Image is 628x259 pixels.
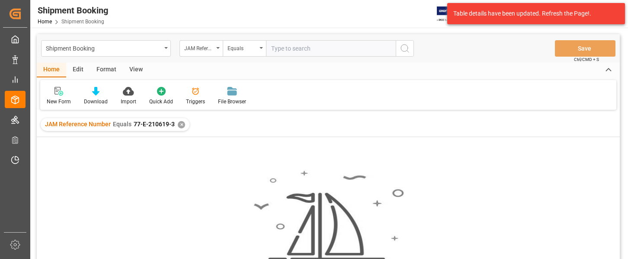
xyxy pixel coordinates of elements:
[134,121,175,128] span: 77-E-210619-3
[227,42,257,52] div: Equals
[45,121,111,128] span: JAM Reference Number
[113,121,131,128] span: Equals
[123,63,149,77] div: View
[66,63,90,77] div: Edit
[437,6,467,22] img: Exertis%20JAM%20-%20Email%20Logo.jpg_1722504956.jpg
[574,56,599,63] span: Ctrl/CMD + S
[41,40,171,57] button: open menu
[121,98,136,106] div: Import
[179,40,223,57] button: open menu
[37,63,66,77] div: Home
[38,4,108,17] div: Shipment Booking
[184,42,214,52] div: JAM Reference Number
[555,40,615,57] button: Save
[266,40,396,57] input: Type to search
[38,19,52,25] a: Home
[178,121,185,128] div: ✕
[396,40,414,57] button: search button
[84,98,108,106] div: Download
[149,98,173,106] div: Quick Add
[223,40,266,57] button: open menu
[453,9,612,18] div: Table details have been updated. Refresh the Page!.
[90,63,123,77] div: Format
[218,98,246,106] div: File Browser
[186,98,205,106] div: Triggers
[46,42,161,53] div: Shipment Booking
[47,98,71,106] div: New Form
